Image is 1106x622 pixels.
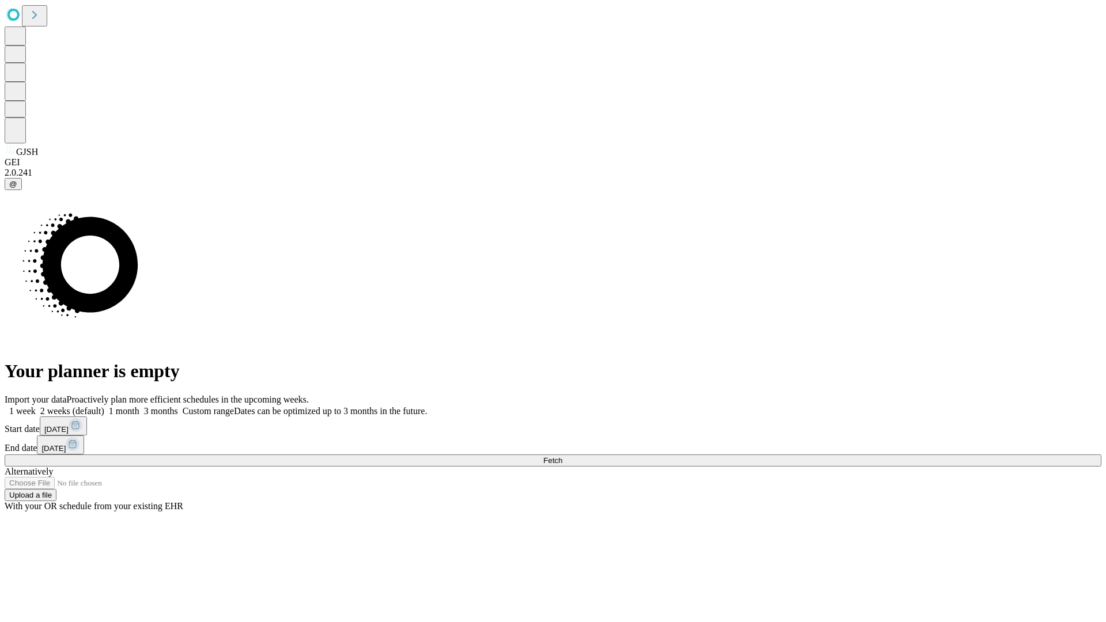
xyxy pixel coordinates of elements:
button: @ [5,178,22,190]
button: Fetch [5,454,1101,466]
span: 2 weeks (default) [40,406,104,416]
button: [DATE] [40,416,87,435]
div: Start date [5,416,1101,435]
span: 1 week [9,406,36,416]
div: GEI [5,157,1101,168]
span: Proactively plan more efficient schedules in the upcoming weeks. [67,395,309,404]
span: With your OR schedule from your existing EHR [5,501,183,511]
span: @ [9,180,17,188]
span: [DATE] [44,425,69,434]
span: 1 month [109,406,139,416]
div: End date [5,435,1101,454]
button: [DATE] [37,435,84,454]
span: GJSH [16,147,38,157]
span: Fetch [543,456,562,465]
span: Alternatively [5,466,53,476]
button: Upload a file [5,489,56,501]
h1: Your planner is empty [5,361,1101,382]
span: [DATE] [41,444,66,453]
span: Import your data [5,395,67,404]
span: Dates can be optimized up to 3 months in the future. [234,406,427,416]
div: 2.0.241 [5,168,1101,178]
span: 3 months [144,406,178,416]
span: Custom range [183,406,234,416]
